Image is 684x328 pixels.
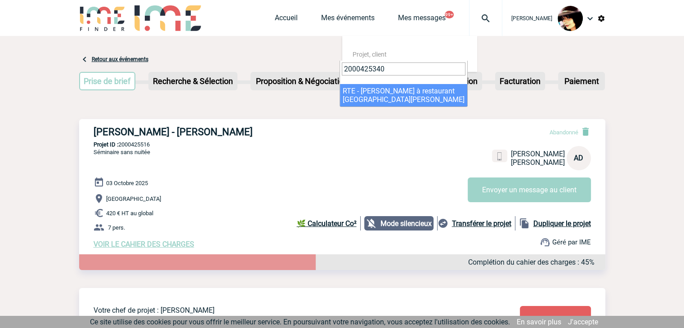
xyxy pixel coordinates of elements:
a: J'accepte [568,318,598,326]
a: En savoir plus [517,318,561,326]
button: Envoyer un message au client [468,177,591,202]
li: RTE - [PERSON_NAME] à restaurant [GEOGRAPHIC_DATA][PERSON_NAME] [340,84,467,106]
img: portable.png [496,152,504,160]
p: Prise de brief [80,73,135,89]
h3: [PERSON_NAME] - [PERSON_NAME] [94,126,363,137]
span: Séminaire sans nuitée [94,149,150,155]
p: Votre chef de projet : [PERSON_NAME] [94,306,467,315]
b: Transférer le projet [452,219,511,228]
div: Notifications désactivées [364,216,438,230]
a: VOIR LE CAHIER DES CHARGES [94,240,194,248]
b: Mode silencieux [380,219,432,228]
img: 101023-0.jpg [558,6,583,31]
b: Dupliquer le projet [533,219,591,228]
p: 2000425516 [79,141,605,148]
b: Projet ID : [94,141,118,148]
button: 99+ [445,11,454,18]
p: Proposition & Négociation [251,73,353,89]
span: [GEOGRAPHIC_DATA] [106,195,161,202]
img: file_copy-black-24dp.png [519,218,530,229]
span: 420 € HT au global [106,210,153,217]
span: Géré par IME [552,238,591,246]
span: AD [574,154,583,162]
a: Accueil [275,13,298,26]
p: Recherche & Sélection [149,73,237,89]
a: Mes événements [321,13,375,26]
img: IME-Finder [79,5,126,31]
p: Facturation [496,73,544,89]
span: Modifier [542,315,568,324]
a: 🌿 Calculateur Co² [297,216,361,230]
a: Mes messages [398,13,446,26]
span: [PERSON_NAME] [511,15,552,22]
span: Abandonné [550,129,578,136]
span: [PERSON_NAME] [511,158,565,167]
span: 7 pers. [108,224,125,231]
a: Retour aux événements [92,56,148,62]
img: support.png [540,237,550,248]
span: Ce site utilise des cookies pour vous offrir le meilleur service. En poursuivant votre navigation... [90,318,510,326]
span: [PERSON_NAME] [511,150,565,158]
span: Projet, client [353,51,387,58]
b: 🌿 Calculateur Co² [297,219,357,228]
p: Paiement [559,73,604,89]
span: 03 Octobre 2025 [106,180,148,186]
